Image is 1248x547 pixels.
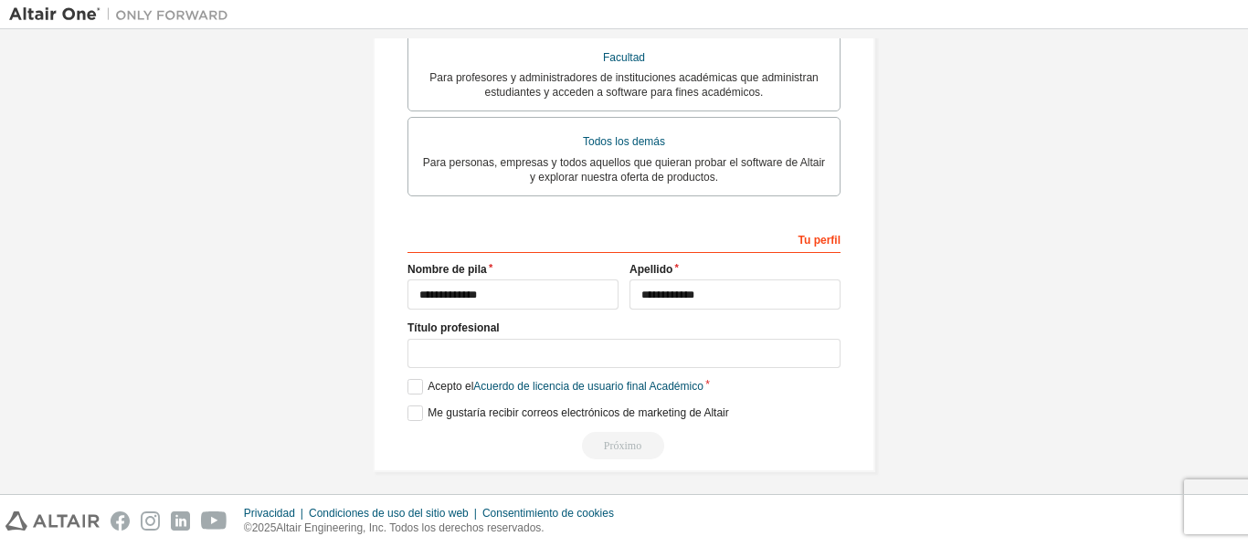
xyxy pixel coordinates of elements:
[473,380,646,393] font: Acuerdo de licencia de usuario final
[276,521,544,534] font: Altair Engineering, Inc. Todos los derechos reservados.
[111,511,130,531] img: facebook.svg
[482,507,614,520] font: Consentimiento de cookies
[309,507,469,520] font: Condiciones de uso del sitio web
[9,5,238,24] img: Altair Uno
[252,521,277,534] font: 2025
[423,156,825,184] font: Para personas, empresas y todos aquellos que quieran probar el software de Altair y explorar nues...
[799,234,841,247] font: Tu perfil
[407,432,841,459] div: Read and acccept EULA to continue
[244,507,295,520] font: Privacidad
[429,71,819,99] font: Para profesores y administradores de instituciones académicas que administran estudiantes y acced...
[428,406,728,419] font: Me gustaría recibir correos electrónicos de marketing de Altair
[428,380,473,393] font: Acepto el
[244,521,252,534] font: ©
[407,263,487,276] font: Nombre de pila
[603,51,645,64] font: Facultad
[629,263,672,276] font: Apellido
[649,380,703,393] font: Académico
[171,511,190,531] img: linkedin.svg
[583,135,665,148] font: Todos los demás
[141,511,160,531] img: instagram.svg
[5,511,100,531] img: altair_logo.svg
[201,511,227,531] img: youtube.svg
[407,321,500,334] font: Título profesional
